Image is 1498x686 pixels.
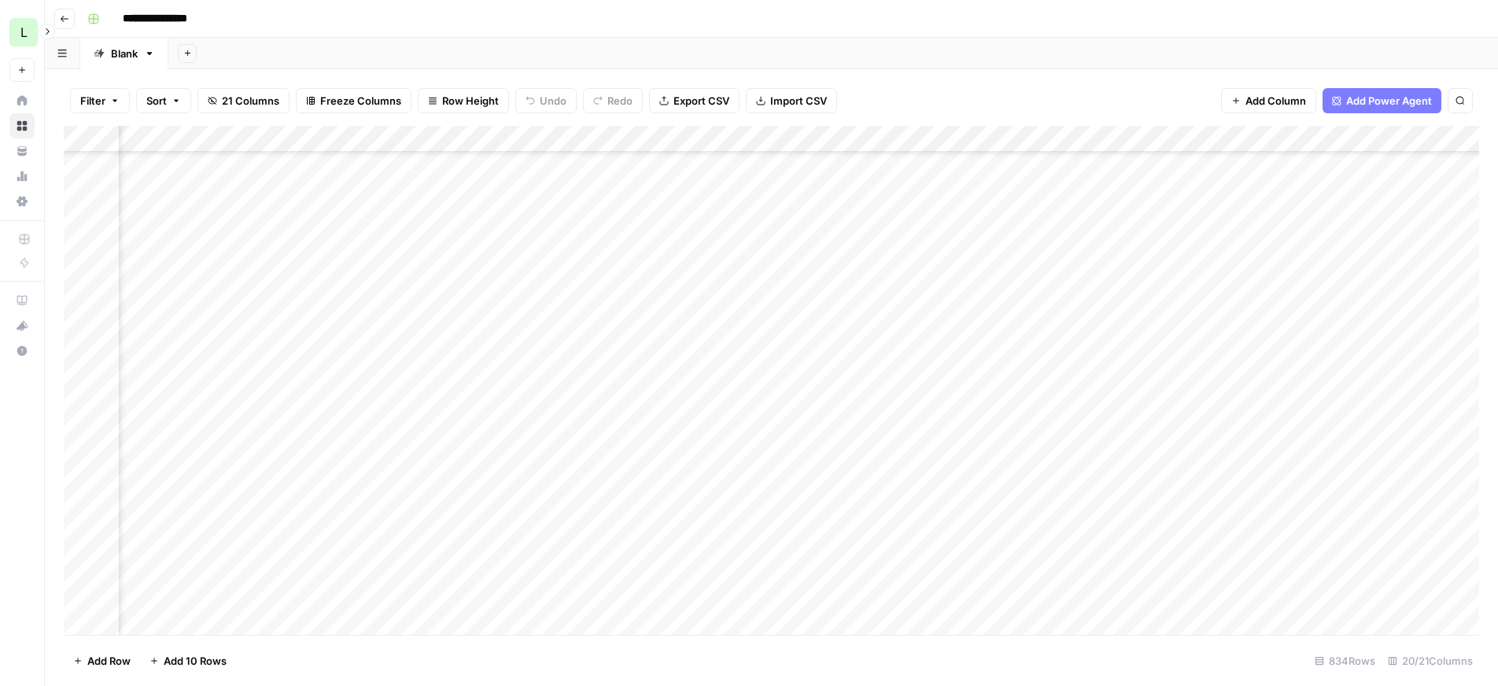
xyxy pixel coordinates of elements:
span: Redo [607,93,633,109]
a: Settings [9,189,35,214]
a: Home [9,88,35,113]
button: Add Power Agent [1323,88,1441,113]
span: Sort [146,93,167,109]
span: Freeze Columns [320,93,401,109]
button: What's new? [9,313,35,338]
span: Filter [80,93,105,109]
a: Blank [80,38,168,69]
span: Import CSV [770,93,827,109]
button: Filter [70,88,130,113]
div: 834 Rows [1308,648,1382,673]
button: Undo [515,88,577,113]
a: Browse [9,113,35,138]
div: Blank [111,46,138,61]
span: Add 10 Rows [164,653,227,669]
a: Usage [9,164,35,189]
span: Add Row [87,653,131,669]
a: Your Data [9,138,35,164]
button: 21 Columns [197,88,290,113]
div: 20/21 Columns [1382,648,1479,673]
span: Add Power Agent [1346,93,1432,109]
span: Add Column [1245,93,1306,109]
button: Import CSV [746,88,837,113]
span: Export CSV [673,93,729,109]
a: AirOps Academy [9,288,35,313]
button: Redo [583,88,643,113]
span: 21 Columns [222,93,279,109]
button: Sort [136,88,191,113]
div: What's new? [10,314,34,337]
button: Add Row [64,648,140,673]
button: Add 10 Rows [140,648,236,673]
span: Undo [540,93,566,109]
button: Row Height [418,88,509,113]
span: L [20,23,28,42]
button: Export CSV [649,88,740,113]
button: Freeze Columns [296,88,411,113]
button: Help + Support [9,338,35,363]
button: Add Column [1221,88,1316,113]
button: Workspace: Lob [9,13,35,52]
span: Row Height [442,93,499,109]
